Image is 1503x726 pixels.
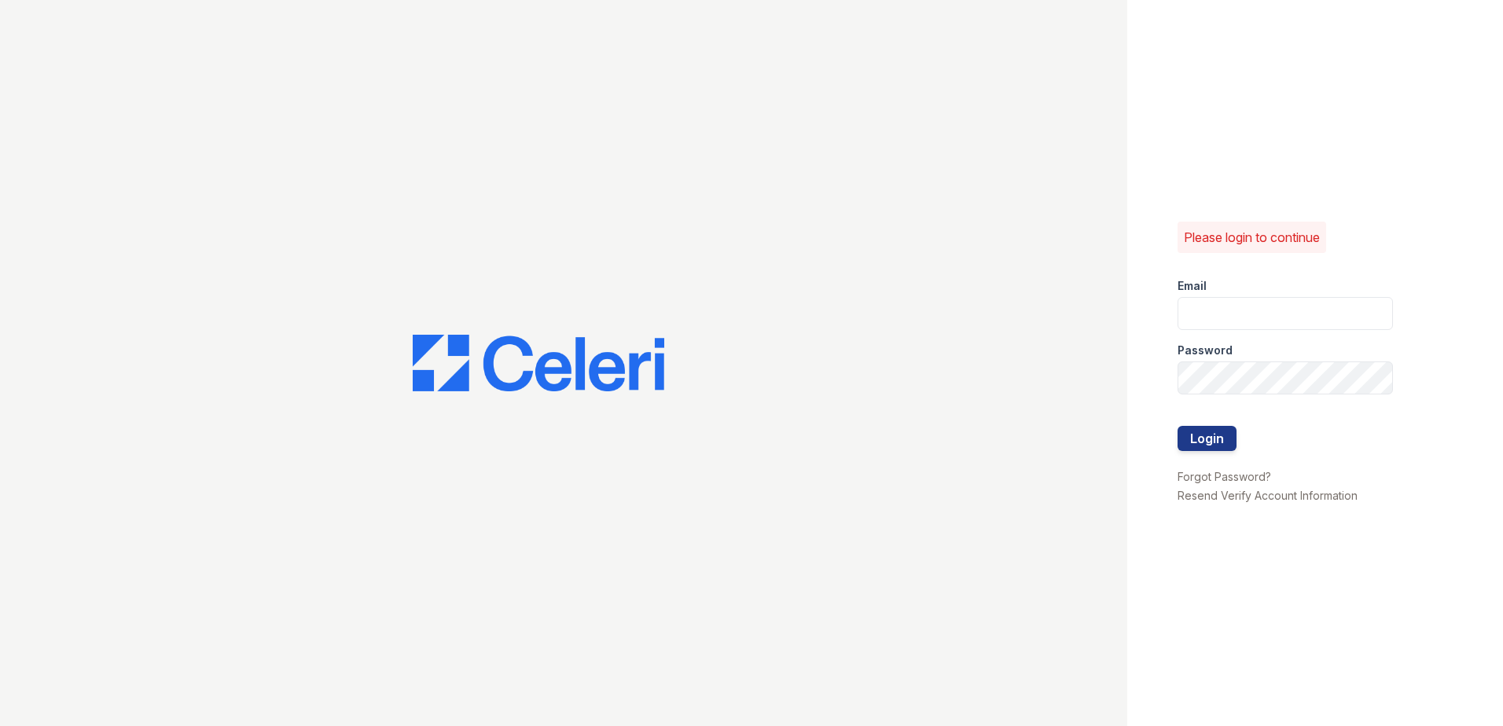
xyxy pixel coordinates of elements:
label: Password [1178,343,1233,358]
p: Please login to continue [1184,228,1320,247]
a: Forgot Password? [1178,470,1271,483]
img: CE_Logo_Blue-a8612792a0a2168367f1c8372b55b34899dd931a85d93a1a3d3e32e68fde9ad4.png [413,335,664,391]
button: Login [1178,426,1237,451]
a: Resend Verify Account Information [1178,489,1358,502]
label: Email [1178,278,1207,294]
